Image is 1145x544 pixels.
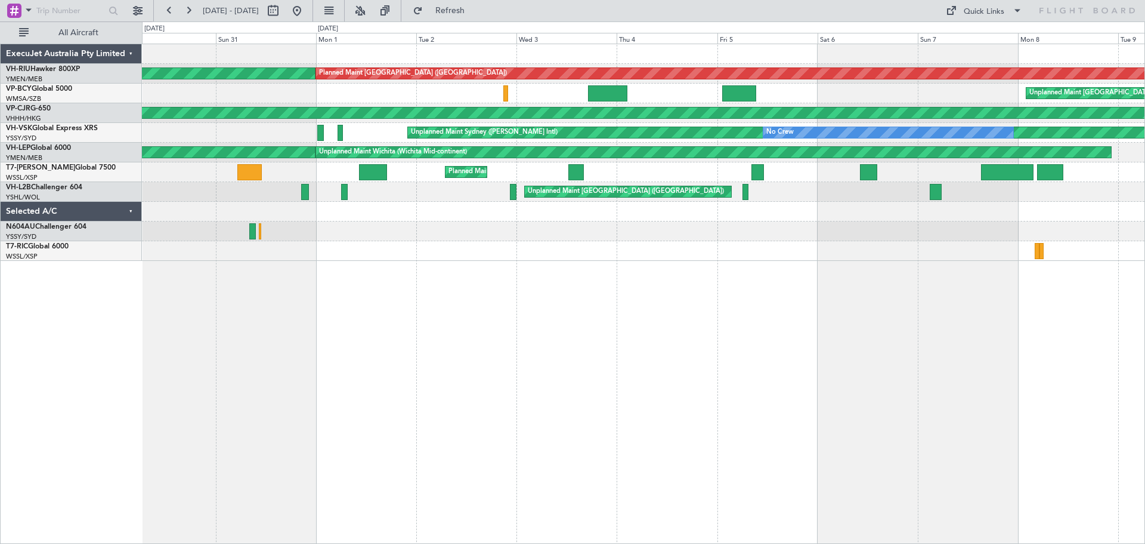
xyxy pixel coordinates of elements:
span: VP-CJR [6,105,30,112]
a: VHHH/HKG [6,114,41,123]
a: YMEN/MEB [6,153,42,162]
a: VH-RIUHawker 800XP [6,66,80,73]
span: T7-RIC [6,243,28,250]
button: Refresh [407,1,479,20]
a: YMEN/MEB [6,75,42,84]
a: WSSL/XSP [6,252,38,261]
span: VH-RIU [6,66,30,73]
span: T7-[PERSON_NAME] [6,164,75,171]
button: Quick Links [940,1,1028,20]
div: [DATE] [318,24,338,34]
div: Tue 2 [416,33,516,44]
a: WSSL/XSP [6,173,38,182]
div: Sat 30 [116,33,216,44]
span: VP-BCY [6,85,32,93]
a: VP-CJRG-650 [6,105,51,112]
a: YSHL/WOL [6,193,40,202]
div: Planned Maint [GEOGRAPHIC_DATA] ([GEOGRAPHIC_DATA]) [319,64,507,82]
input: Trip Number [36,2,105,20]
a: T7-RICGlobal 6000 [6,243,69,250]
button: All Aircraft [13,23,129,42]
a: N604AUChallenger 604 [6,223,86,230]
div: Wed 3 [516,33,617,44]
div: Unplanned Maint Sydney ([PERSON_NAME] Intl) [411,124,558,142]
div: Mon 8 [1018,33,1118,44]
div: Unplanned Maint Wichita (Wichita Mid-continent) [319,143,467,161]
a: T7-[PERSON_NAME]Global 7500 [6,164,116,171]
span: All Aircraft [31,29,126,37]
a: VH-VSKGlobal Express XRS [6,125,98,132]
div: Unplanned Maint [GEOGRAPHIC_DATA] ([GEOGRAPHIC_DATA]) [528,183,724,201]
a: VH-L2BChallenger 604 [6,184,82,191]
div: Thu 4 [617,33,717,44]
a: WMSA/SZB [6,94,41,103]
div: Sat 6 [818,33,918,44]
div: No Crew [766,124,794,142]
div: Sun 31 [216,33,316,44]
span: Refresh [425,7,475,15]
span: VH-L2B [6,184,31,191]
a: YSSY/SYD [6,134,36,143]
a: VH-LEPGlobal 6000 [6,145,71,152]
a: VP-BCYGlobal 5000 [6,85,72,93]
span: VH-VSK [6,125,32,132]
div: [DATE] [144,24,165,34]
div: Sun 7 [918,33,1018,44]
div: Quick Links [964,6,1004,18]
span: N604AU [6,223,35,230]
div: Planned Maint Dubai (Al Maktoum Intl) [448,163,566,181]
div: Fri 5 [717,33,818,44]
span: [DATE] - [DATE] [203,5,259,16]
div: Mon 1 [316,33,416,44]
a: YSSY/SYD [6,232,36,241]
span: VH-LEP [6,145,30,152]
